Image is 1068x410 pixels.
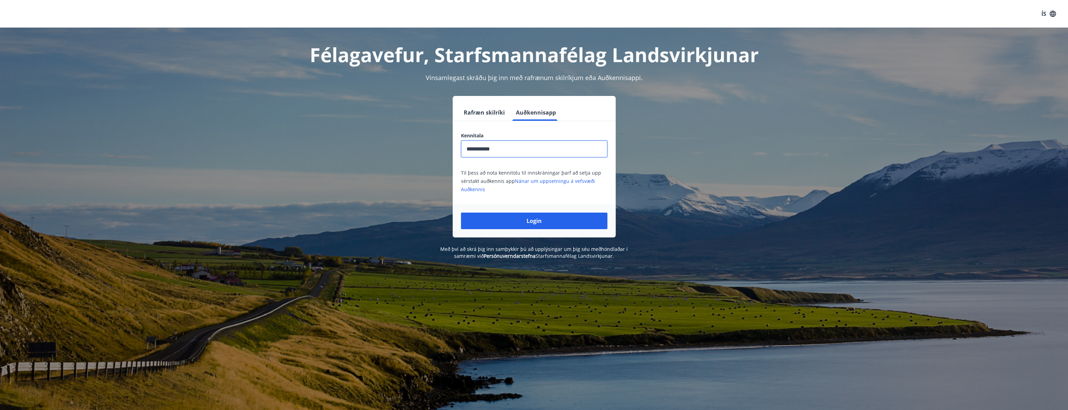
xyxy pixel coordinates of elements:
[461,132,607,139] label: Kennitala
[294,41,774,68] h1: Félagavefur, Starfsmannafélag Landsvirkjunar
[484,253,536,259] a: Persónuverndarstefna
[461,178,595,193] a: Nánar um uppsetningu á vefsvæði Auðkennis
[461,213,607,229] button: Login
[461,169,601,193] span: Til þess að nota kennitölu til innskráningar þarf að setja upp sérstakt auðkennis app
[461,104,508,121] button: Rafræn skilríki
[426,74,643,82] span: Vinsamlegast skráðu þig inn með rafrænum skilríkjum eða Auðkennisappi.
[513,104,559,121] button: Auðkennisapp
[440,246,628,259] span: Með því að skrá þig inn samþykkir þú að upplýsingar um þig séu meðhöndlaðar í samræmi við Starfsm...
[1038,8,1060,20] button: ÍS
